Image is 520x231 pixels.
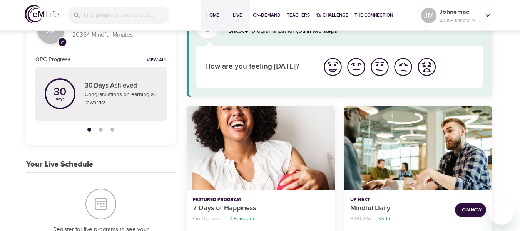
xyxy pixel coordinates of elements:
p: Congratulations on earning all rewards! [85,91,157,107]
p: Featured Program [193,196,329,203]
p: 7 Days of Happiness [193,203,329,214]
span: On-Demand [253,11,281,19]
button: I'm feeling great [321,55,344,79]
a: View all notifications [147,57,167,64]
p: 20364 Mindful Minutes [440,17,480,24]
h3: Your Live Schedule [26,160,93,169]
button: Join Now [455,203,486,217]
img: good [346,56,367,78]
p: Johnemac [440,7,480,17]
li: · [374,214,375,224]
input: Find programs, teachers, etc... [84,7,169,24]
button: Mindful Daily [344,106,492,190]
button: I'm feeling good [344,55,368,79]
p: 30 [54,87,66,98]
h6: OPC Progress [35,55,70,64]
button: I'm feeling bad [391,55,415,79]
img: great [322,56,343,78]
p: 30 Days Achieved [85,81,157,91]
p: 20364 Mindful Minutes [72,30,167,39]
img: bad [393,56,414,78]
p: On-Demand [193,215,222,223]
p: 8:00 AM [350,215,371,223]
img: logo [25,5,59,23]
nav: breadcrumb [193,214,329,224]
span: Live [228,11,247,19]
img: worst [416,56,437,78]
span: 1% Challenge [316,11,348,19]
span: The Connection [354,11,393,19]
button: I'm feeling worst [415,55,438,79]
nav: breadcrumb [350,214,449,224]
span: Home [204,11,222,19]
div: JM [421,8,436,23]
p: Up Next [350,196,449,203]
iframe: Button to launch messaging window [489,200,514,225]
p: Discover programs just for you in two steps [228,27,483,36]
button: I'm feeling ok [368,55,391,79]
p: Vy Le [378,215,392,223]
p: Mindful Daily [350,203,449,214]
li: · [225,214,226,224]
span: Join Now [460,206,482,214]
button: 7 Days of Happiness [187,106,335,190]
img: Your Live Schedule [85,189,116,219]
p: How are you feeling [DATE]? [205,61,312,73]
p: 7 Episodes [229,215,256,223]
span: Teachers [287,11,310,19]
p: days [54,98,66,101]
img: ok [369,56,390,78]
